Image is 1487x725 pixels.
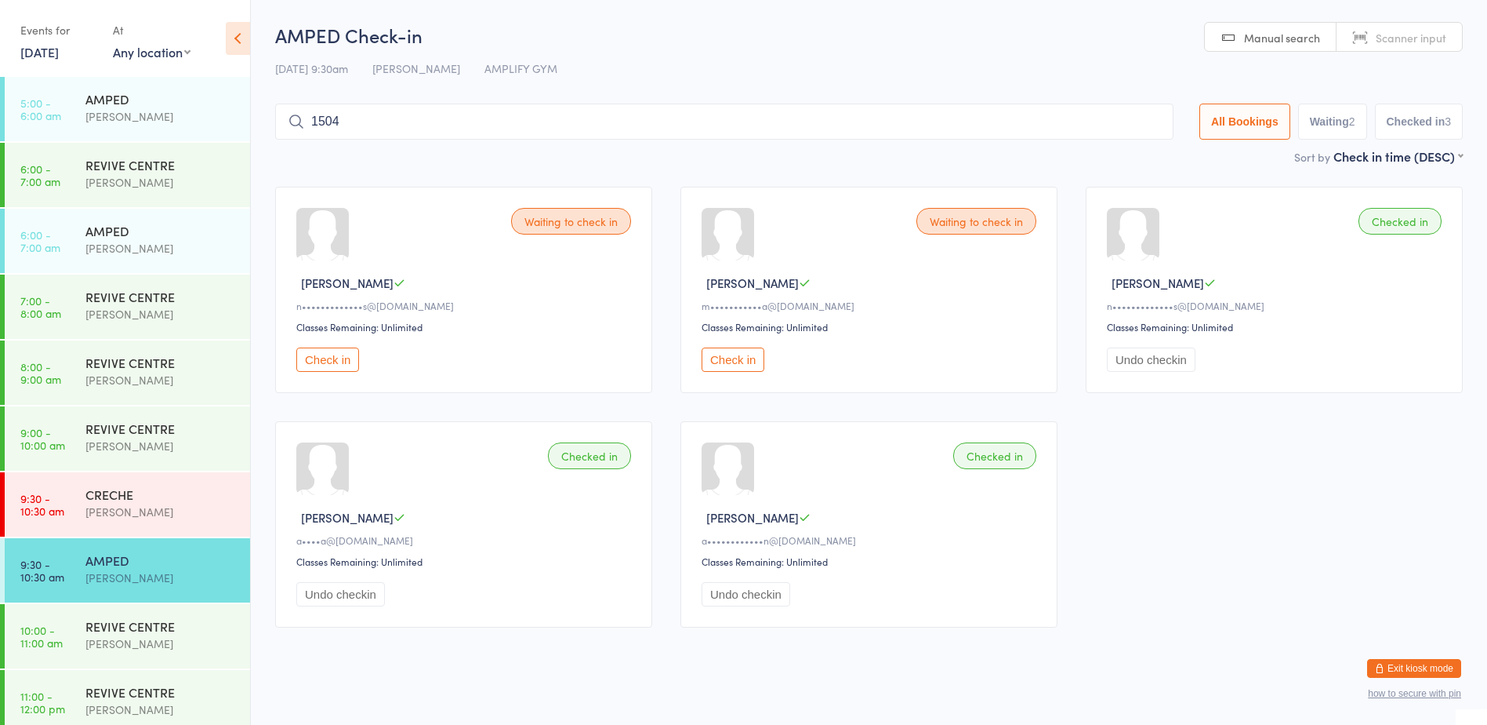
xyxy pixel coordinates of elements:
div: Classes Remaining: Unlimited [296,320,636,333]
span: [PERSON_NAME] [301,509,394,526]
a: 9:30 -10:30 amCRECHE[PERSON_NAME] [5,472,250,537]
div: Checked in [1358,208,1442,235]
button: All Bookings [1199,104,1290,140]
div: Classes Remaining: Unlimited [296,555,636,568]
div: Any location [113,43,190,60]
time: 8:00 - 9:00 am [20,360,61,385]
time: 10:00 - 11:00 am [20,624,63,649]
div: [PERSON_NAME] [85,371,237,389]
span: Scanner input [1376,30,1446,46]
div: Checked in [548,443,631,469]
div: [PERSON_NAME] [85,437,237,455]
div: Check in time (DESC) [1333,148,1463,165]
span: [PERSON_NAME] [1112,275,1204,291]
div: REVIVE CENTRE [85,618,237,635]
span: [PERSON_NAME] [706,275,799,291]
button: Undo checkin [1107,348,1195,372]
div: REVIVE CENTRE [85,288,237,305]
span: AMPLIFY GYM [484,60,557,76]
a: 5:00 -6:00 amAMPED[PERSON_NAME] [5,77,250,141]
time: 9:30 - 10:30 am [20,558,64,583]
span: [PERSON_NAME] [372,60,460,76]
div: Classes Remaining: Unlimited [702,555,1041,568]
div: Classes Remaining: Unlimited [702,320,1041,333]
time: 6:00 - 7:00 am [20,162,60,188]
button: Checked in3 [1375,104,1463,140]
span: [DATE] 9:30am [275,60,348,76]
a: [DATE] [20,43,59,60]
time: 6:00 - 7:00 am [20,228,60,253]
div: Checked in [953,443,1036,469]
div: REVIVE CENTRE [85,156,237,173]
div: [PERSON_NAME] [85,701,237,719]
time: 5:00 - 6:00 am [20,97,61,122]
time: 11:00 - 12:00 pm [20,690,65,715]
div: [PERSON_NAME] [85,569,237,587]
div: m•••••••••••a@[DOMAIN_NAME] [702,299,1041,312]
button: Undo checkin [702,582,790,607]
a: 6:00 -7:00 amREVIVE CENTRE[PERSON_NAME] [5,143,250,207]
input: Search [275,104,1173,140]
a: 7:00 -8:00 amREVIVE CENTRE[PERSON_NAME] [5,275,250,339]
div: Events for [20,17,97,43]
button: Check in [702,348,764,372]
div: a••••a@[DOMAIN_NAME] [296,534,636,547]
time: 7:00 - 8:00 am [20,294,61,319]
a: 10:00 -11:00 amREVIVE CENTRE[PERSON_NAME] [5,604,250,669]
span: [PERSON_NAME] [706,509,799,526]
a: 8:00 -9:00 amREVIVE CENTRE[PERSON_NAME] [5,341,250,405]
div: 2 [1349,115,1355,128]
a: 6:00 -7:00 amAMPED[PERSON_NAME] [5,209,250,273]
div: n•••••••••••••s@[DOMAIN_NAME] [1107,299,1446,312]
div: n•••••••••••••s@[DOMAIN_NAME] [296,299,636,312]
div: a••••••••••••n@[DOMAIN_NAME] [702,534,1041,547]
div: [PERSON_NAME] [85,173,237,191]
div: [PERSON_NAME] [85,503,237,521]
div: AMPED [85,222,237,239]
button: Waiting2 [1298,104,1367,140]
div: REVIVE CENTRE [85,354,237,371]
span: [PERSON_NAME] [301,275,394,291]
div: [PERSON_NAME] [85,305,237,323]
span: Manual search [1244,30,1320,46]
div: CRECHE [85,486,237,503]
div: AMPED [85,90,237,107]
button: Undo checkin [296,582,385,607]
button: how to secure with pin [1368,688,1461,699]
div: Waiting to check in [916,208,1036,235]
a: 9:30 -10:30 amAMPED[PERSON_NAME] [5,538,250,603]
div: AMPED [85,552,237,569]
div: [PERSON_NAME] [85,635,237,653]
a: 9:00 -10:00 amREVIVE CENTRE[PERSON_NAME] [5,406,250,471]
time: 9:00 - 10:00 am [20,426,65,451]
div: [PERSON_NAME] [85,107,237,126]
div: REVIVE CENTRE [85,420,237,437]
div: Classes Remaining: Unlimited [1107,320,1446,333]
div: REVIVE CENTRE [85,683,237,701]
h2: AMPED Check-in [275,22,1463,48]
time: 9:30 - 10:30 am [20,492,64,517]
div: Waiting to check in [511,208,631,235]
button: Exit kiosk mode [1367,659,1461,678]
div: At [113,17,190,43]
div: 3 [1445,115,1451,128]
div: [PERSON_NAME] [85,239,237,257]
button: Check in [296,348,359,372]
label: Sort by [1294,149,1330,165]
